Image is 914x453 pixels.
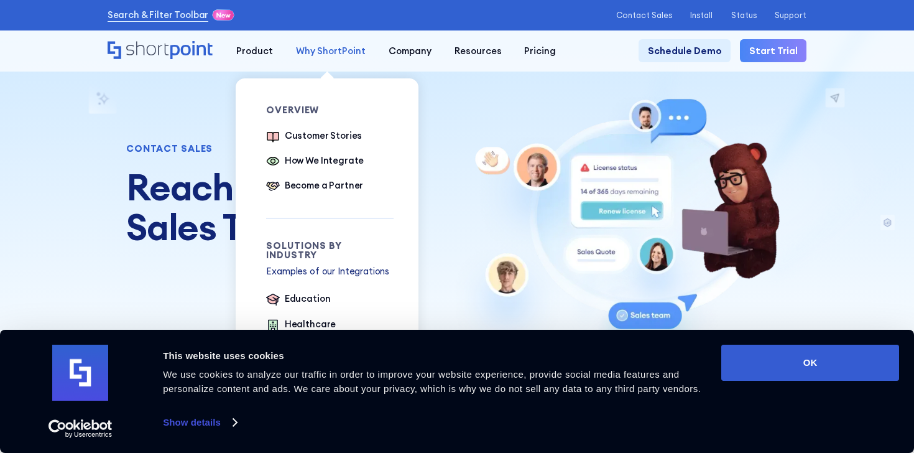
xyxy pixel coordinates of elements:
a: Status [731,11,757,20]
a: Pricing [513,39,568,62]
span: We use cookies to analyze our traffic in order to improve your website experience, provide social... [163,369,701,394]
div: Resources [455,44,502,58]
a: Resources [443,39,513,62]
a: Home [108,41,214,61]
a: Customer Stories [266,129,362,145]
img: logo [52,345,108,401]
a: Install [690,11,713,20]
a: Company [377,39,443,62]
a: Product [225,39,285,62]
div: How We Integrate [285,154,364,167]
div: CONTACT SALES [126,144,431,154]
a: Search & Filter Toolbar [108,8,209,22]
a: How We Integrate [266,154,364,170]
div: Become a Partner [285,179,364,192]
div: Pricing [524,44,556,58]
div: Customer Stories [285,129,362,142]
div: Company [389,44,432,58]
p: Examples of our Integrations [266,264,394,278]
a: Show details [163,413,236,432]
div: Education [285,292,331,306]
a: Support [775,11,806,20]
div: Product [236,44,273,58]
a: Become a Partner [266,179,363,195]
a: Education [266,292,330,308]
div: Healthcare [285,317,336,331]
a: Usercentrics Cookiebot - opens in a new window [26,419,135,438]
h1: Reach out to our Sales Team [126,167,431,248]
a: Why ShortPoint [285,39,377,62]
div: Overview [266,106,394,115]
a: Contact Sales [616,11,672,20]
button: OK [721,345,899,381]
div: This website uses cookies [163,348,707,363]
a: Start Trial [740,39,806,62]
div: Why ShortPoint [296,44,366,58]
div: Solutions by Industry [266,241,394,259]
a: Healthcare [266,317,336,334]
a: Schedule Demo [639,39,731,62]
